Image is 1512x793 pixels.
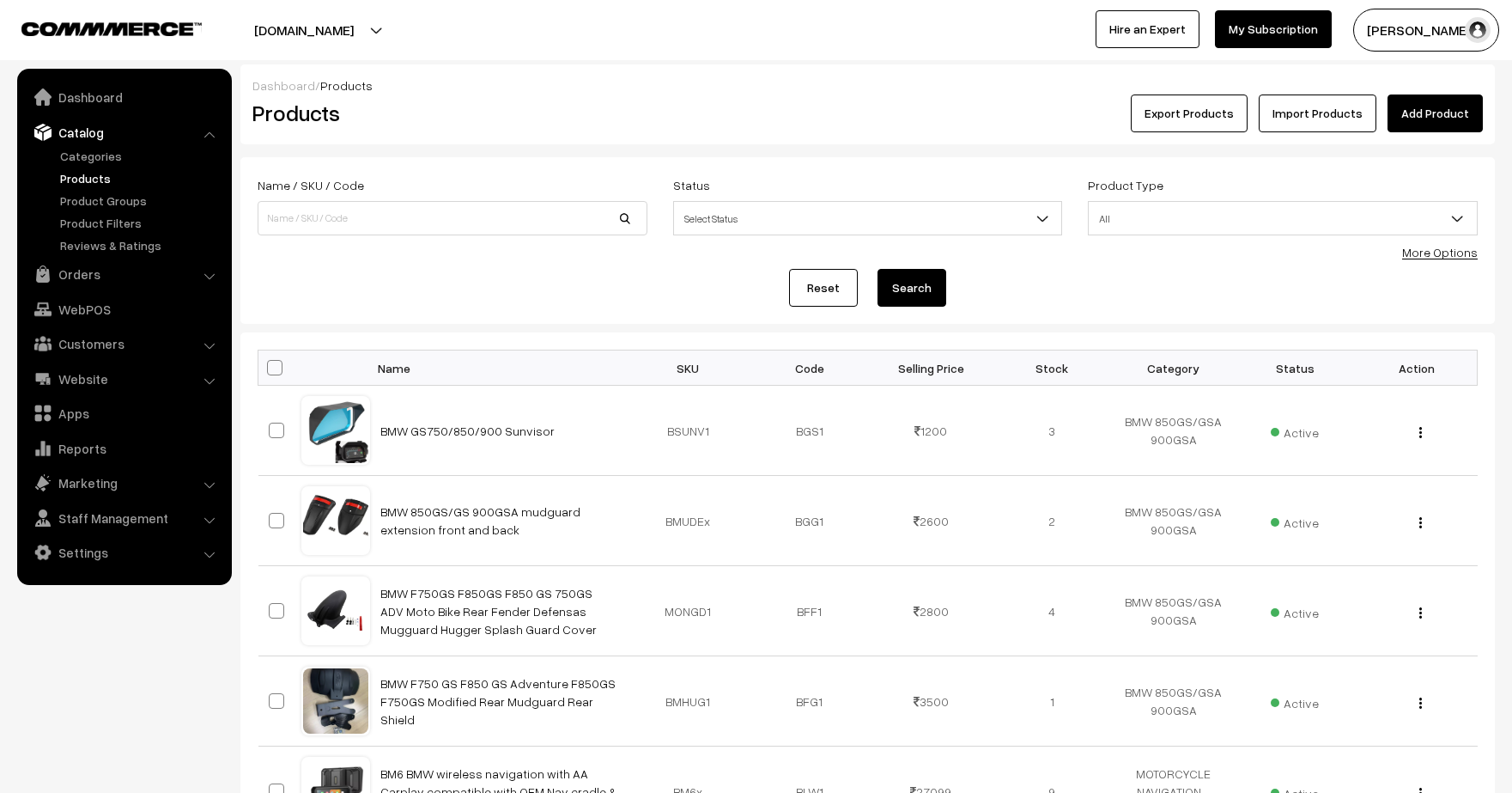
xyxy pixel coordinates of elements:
a: More Options [1402,245,1478,259]
th: Status [1235,351,1356,386]
td: 3500 [870,656,991,747]
td: BMW 850GS/GSA 900GSA [1113,386,1234,476]
a: BMW 850GS/GS 900GSA mudguard extension front and back [380,504,580,537]
a: Catalog [21,117,226,148]
td: BMUDEx [628,476,749,566]
td: BMW 850GS/GSA 900GSA [1113,566,1234,656]
th: Stock [992,351,1113,386]
td: BMHUG1 [628,656,749,747]
img: Menu [1419,427,1422,438]
span: All [1088,201,1478,235]
span: Products [320,78,373,93]
th: Code [749,351,870,386]
td: BGG1 [749,476,870,566]
td: 4 [992,566,1113,656]
label: Name / SKU / Code [258,176,364,194]
a: Product Filters [56,214,226,232]
th: Action [1356,351,1477,386]
span: Active [1271,509,1319,532]
img: COMMMERCE [21,22,202,35]
a: Staff Management [21,503,226,534]
a: BMW GS750/850/900 Sunvisor [380,424,555,438]
td: 2 [992,476,1113,566]
a: Hire an Expert [1096,10,1199,48]
a: Reset [789,269,858,307]
td: MONGD1 [628,566,749,656]
a: COMMMERCE [21,17,172,38]
span: Active [1271,690,1319,712]
a: Customers [21,328,226,359]
a: Import Products [1259,95,1376,132]
th: Name [370,351,628,386]
td: BGS1 [749,386,870,476]
td: BSUNV1 [628,386,749,476]
span: Active [1271,419,1319,442]
a: Reports [21,433,226,464]
a: Reviews & Ratings [56,236,226,254]
img: user [1465,17,1491,43]
img: Menu [1419,607,1422,619]
a: Categories [56,147,226,165]
a: Dashboard [21,82,226,113]
span: Active [1271,600,1319,622]
td: BFG1 [749,656,870,747]
td: 2800 [870,566,991,656]
a: Product Groups [56,192,226,210]
td: 1 [992,656,1113,747]
th: Selling Price [870,351,991,386]
h2: Products [252,100,646,126]
a: BMW F750 GS F850 GS Adventure F850GS F750GS Modified Rear Mudguard Rear Shield [380,676,616,727]
a: Marketing [21,467,226,498]
th: Category [1113,351,1234,386]
img: Menu [1419,698,1422,709]
a: Website [21,363,226,394]
a: Apps [21,398,226,429]
a: Dashboard [252,78,315,93]
a: Orders [21,259,226,290]
td: 2600 [870,476,991,566]
td: BFF1 [749,566,870,656]
a: My Subscription [1215,10,1332,48]
span: Select Status [673,201,1063,235]
div: / [252,76,1483,95]
td: BMW 850GS/GSA 900GSA [1113,476,1234,566]
td: BMW 850GS/GSA 900GSA [1113,656,1234,747]
label: Status [673,176,710,194]
a: Add Product [1388,95,1483,132]
td: 1200 [870,386,991,476]
button: Search [877,269,946,307]
button: [PERSON_NAME] [1353,9,1499,52]
a: Products [56,169,226,187]
a: WebPOS [21,294,226,325]
input: Name / SKU / Code [258,201,647,235]
span: All [1089,204,1477,234]
th: SKU [628,351,749,386]
label: Product Type [1088,176,1163,194]
a: Settings [21,537,226,568]
img: Menu [1419,517,1422,528]
td: 3 [992,386,1113,476]
button: [DOMAIN_NAME] [194,9,414,52]
button: Export Products [1131,95,1248,132]
a: BMW F750GS F850GS F850 GS 750GS ADV Moto Bike Rear Fender Defensas Mugguard Hugger Splash Guard C... [380,586,597,637]
span: Select Status [674,204,1062,234]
